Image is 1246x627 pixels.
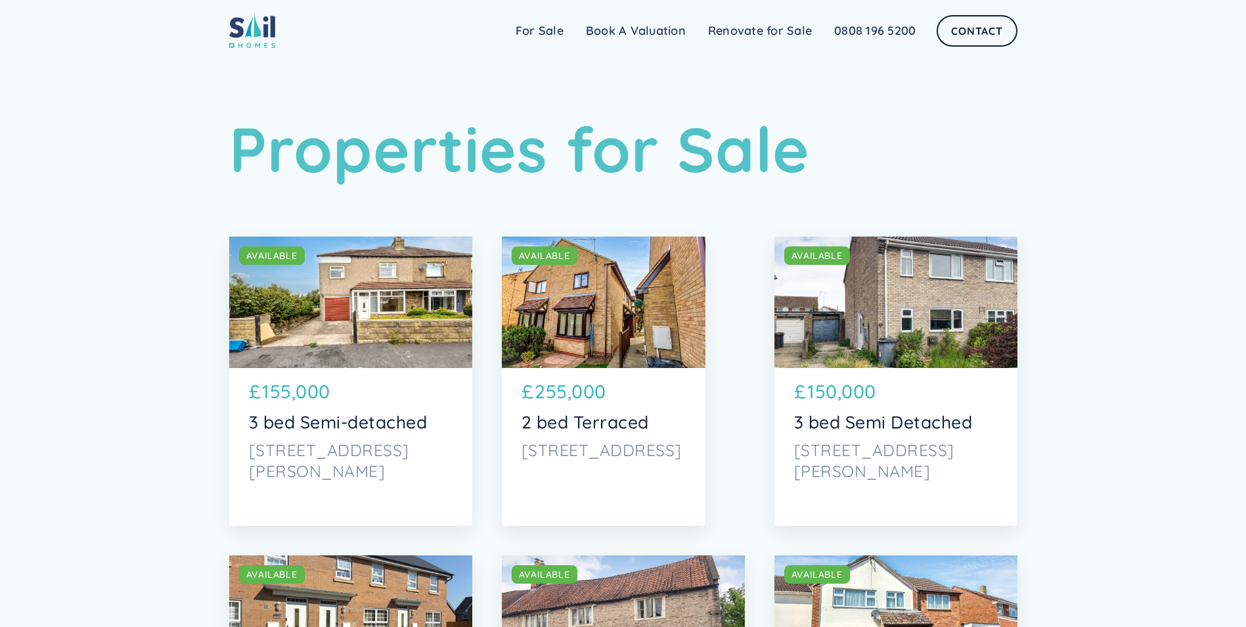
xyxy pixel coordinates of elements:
[791,249,843,262] div: AVAILABLE
[246,568,298,581] div: AVAILABLE
[535,378,606,406] p: 255,000
[522,440,686,461] p: [STREET_ADDRESS]
[246,249,298,262] div: AVAILABLE
[794,440,998,482] p: [STREET_ADDRESS][PERSON_NAME]
[937,15,1017,47] a: Contact
[519,568,570,581] div: AVAILABLE
[229,237,472,526] a: AVAILABLE£155,0003 bed Semi-detached[STREET_ADDRESS][PERSON_NAME]
[575,18,697,44] a: Book A Valuation
[502,237,705,526] a: AVAILABLE£255,0002 bed Terraced[STREET_ADDRESS]
[697,18,823,44] a: Renovate for Sale
[807,378,876,406] p: 150,000
[774,237,1017,526] a: AVAILABLE£150,0003 bed Semi Detached[STREET_ADDRESS][PERSON_NAME]
[519,249,570,262] div: AVAILABLE
[249,412,453,433] p: 3 bed Semi-detached
[823,18,927,44] a: 0808 196 5200
[794,412,998,433] p: 3 bed Semi Detached
[522,378,534,406] p: £
[504,18,575,44] a: For Sale
[229,112,1017,187] h1: Properties for Sale
[249,378,261,406] p: £
[229,13,275,48] img: sail home logo colored
[262,378,330,406] p: 155,000
[249,440,453,482] p: [STREET_ADDRESS][PERSON_NAME]
[794,378,807,406] p: £
[791,568,843,581] div: AVAILABLE
[522,412,686,433] p: 2 bed Terraced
